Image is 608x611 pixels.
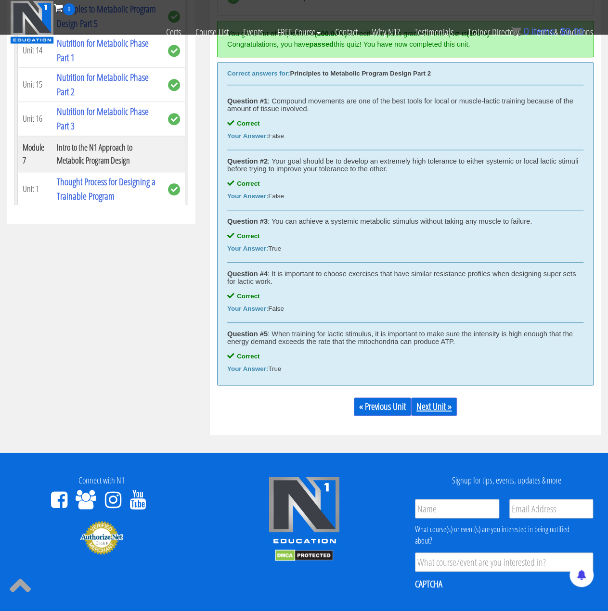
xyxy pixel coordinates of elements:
[168,113,180,125] span: complete
[227,97,268,105] strong: Question #1
[227,245,583,253] div: True
[227,217,583,225] div: : You can achieve a systemic metabolic stimulus without taking any muscle to failure.
[227,270,583,285] div: : It is important to choose exercises that have similar resistance profiles when designing super ...
[511,26,584,37] a: 0 items: $0.00
[275,549,333,561] img: DMCA.com Protection Status
[227,353,583,360] div: Correct
[227,365,583,373] div: True
[227,293,583,300] div: Correct
[7,476,195,485] h4: Connect with N1
[415,499,499,518] input: Name
[509,499,594,518] input: Email Address
[523,26,529,37] span: 0
[560,26,565,37] span: $
[57,105,149,132] a: Nutrition for Metabolic Phase Part 3
[54,1,75,14] a: 0
[227,330,583,345] div: : When training for lactic stimulus, it is important to make sure the intensity is high enough th...
[18,136,52,172] th: Module 7
[365,15,407,49] a: Why N1?
[18,67,52,102] td: Unit 15
[526,15,600,49] a: Terms & Conditions
[227,180,583,188] div: Correct
[415,577,442,590] label: CAPTCHA
[18,172,52,206] td: Unit 1
[227,157,583,173] div: : Your goal should be to develop an extremely high tolerance to either systemic or local lactic s...
[236,15,270,49] a: Events
[415,523,593,547] div: What course(s) or event(s) are you interested in being notified about?
[227,270,268,278] strong: Question #4
[57,175,155,203] a: Thought Process for Designing a Trainable Program
[227,330,268,338] strong: Question #5
[461,15,526,49] a: Trainer Directory
[168,183,180,195] span: complete
[413,476,601,485] h4: Signup for tips, events, updates & more
[80,520,123,555] img: Authorize.Net Merchant - Click to Verify
[227,132,583,140] div: False
[57,71,149,98] a: Nutrition for Metabolic Phase Part 2
[560,26,584,37] bdi: 0.00
[354,397,411,416] a: « Previous Unit
[227,132,268,140] b: Your Answer:
[227,245,268,252] b: Your Answer:
[227,305,583,313] div: False
[57,37,149,64] a: Nutrition for Metabolic Phase Part 1
[227,192,268,200] b: Your Answer:
[270,15,328,49] a: FREE Course
[407,15,461,49] a: Testimonials
[227,192,583,200] div: False
[227,70,290,77] b: Correct answers for:
[415,552,593,572] input: What course/event are you interested in?
[531,26,557,37] span: items:
[511,26,521,36] img: icon11.png
[227,97,583,113] div: : Compound movements are one of the best tools for local or muscle-lactic training because of the...
[227,120,583,127] div: Correct
[227,217,268,225] strong: Question #3
[227,157,268,165] strong: Question #2
[227,305,268,312] b: Your Answer:
[159,15,188,49] a: Certs
[18,102,52,136] td: Unit 16
[168,79,180,91] span: complete
[328,15,365,49] a: Contact
[10,0,54,44] img: n1-education
[227,365,268,372] b: Your Answer:
[188,15,236,49] a: Course List
[168,45,180,57] span: complete
[52,136,163,172] th: Intro to the N1 Approach to Metabolic Program Design
[227,232,583,240] div: Correct
[18,33,52,67] td: Unit 14
[227,70,583,77] div: Principles to Metabolic Program Design Part 2
[411,397,457,416] a: Next Unit »
[268,476,340,547] img: n1-edu-logo
[63,3,75,15] span: 0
